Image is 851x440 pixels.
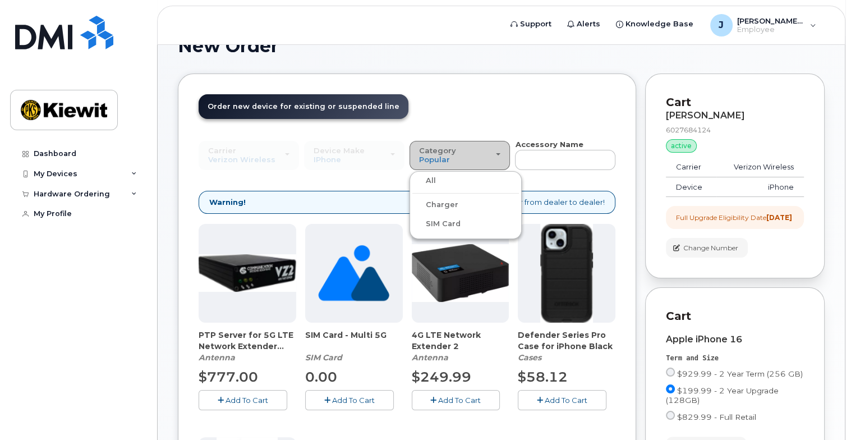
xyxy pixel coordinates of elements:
span: Category [419,146,456,155]
button: Add To Cart [412,390,500,410]
span: $249.99 [412,369,471,385]
td: Device [666,177,716,198]
input: $929.99 - 2 Year Term (256 GB) [666,368,675,377]
div: active [666,139,697,153]
span: Change Number [683,243,738,253]
span: Add To Cart [438,396,481,405]
iframe: Messenger Launcher [802,391,843,432]
div: [PERSON_NAME] [666,111,804,121]
span: [PERSON_NAME].[PERSON_NAME] [737,16,804,25]
span: Employee [737,25,804,34]
h1: New Order [178,36,825,56]
span: PTP Server for 5G LTE Network Extender 4/4G LTE Network Extender 3 [199,329,296,352]
img: Casa_Sysem.png [199,254,296,291]
div: 4G LTE Network Extender 2 [412,329,509,363]
strong: [DATE] [766,213,792,222]
span: SIM Card - Multi 5G [305,329,403,352]
span: $829.99 - Full Retail [677,412,756,421]
span: $929.99 - 2 Year Term (256 GB) [677,369,803,378]
a: Support [503,13,559,35]
span: Add To Cart [226,396,268,405]
div: 6027684124 [666,125,804,135]
span: $199.99 - 2 Year Upgrade (128GB) [666,386,779,405]
label: Charger [412,198,458,212]
em: Antenna [199,352,235,363]
img: no_image_found-2caef05468ed5679b831cfe6fc140e25e0c280774317ffc20a367ab7fd17291e.png [318,224,389,323]
img: defenderiphone14.png [540,224,593,323]
label: All [412,174,436,187]
button: Change Number [666,238,748,258]
div: Pricing may differ from dealer to dealer! [199,191,615,214]
div: Full Upgrade Eligibility Date [676,213,792,222]
span: J [719,19,724,32]
em: Antenna [412,352,448,363]
em: SIM Card [305,352,342,363]
img: 4glte_extender.png [412,244,509,302]
span: Popular [419,155,450,164]
p: Cart [666,308,804,324]
p: Cart [666,94,804,111]
span: Support [520,19,551,30]
div: Apple iPhone 16 [666,334,804,345]
div: Defender Series Pro Case for iPhone Black [518,329,615,363]
button: Add To Cart [199,390,287,410]
input: $829.99 - Full Retail [666,411,675,420]
button: Add To Cart [518,390,606,410]
span: $777.00 [199,369,258,385]
span: Add To Cart [332,396,375,405]
div: SIM Card - Multi 5G [305,329,403,363]
a: Knowledge Base [608,13,701,35]
td: Verizon Wireless [716,157,804,177]
div: jake.krause [702,14,824,36]
span: Knowledge Base [625,19,693,30]
span: $58.12 [518,369,568,385]
span: Order new device for existing or suspended line [208,102,399,111]
div: Term and Size [666,354,804,363]
strong: Accessory Name [515,140,583,149]
td: iPhone [716,177,804,198]
span: Defender Series Pro Case for iPhone Black [518,329,615,352]
span: 0.00 [305,369,337,385]
em: Cases [518,352,541,363]
span: 4G LTE Network Extender 2 [412,329,509,352]
button: Add To Cart [305,390,394,410]
span: Add To Cart [545,396,587,405]
td: Carrier [666,157,716,177]
input: $199.99 - 2 Year Upgrade (128GB) [666,384,675,393]
a: Alerts [559,13,608,35]
div: PTP Server for 5G LTE Network Extender 4/4G LTE Network Extender 3 [199,329,296,363]
button: Category Popular [410,141,510,170]
span: Alerts [577,19,600,30]
label: SIM Card [412,217,461,231]
strong: Warning! [209,197,246,208]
